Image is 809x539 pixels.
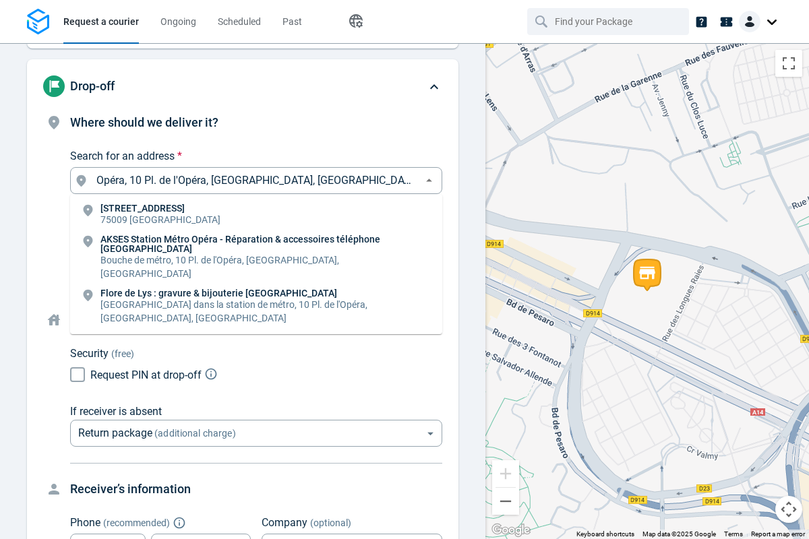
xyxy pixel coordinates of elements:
[218,16,261,27] span: Scheduled
[489,521,533,539] img: Google
[90,369,202,381] span: Request PIN at drop-off
[103,517,170,528] span: ( recommended )
[70,79,115,93] span: Drop-off
[207,370,215,378] button: Explain PIN code request
[175,519,183,527] button: Explain "Recommended"
[70,115,218,129] span: Where should we deliver it?
[739,11,760,32] img: Client
[282,16,302,27] span: Past
[751,530,805,538] a: Report a map error
[555,9,664,34] input: Find your Package
[70,405,162,418] span: If receiver is absent
[160,16,196,27] span: Ongoing
[27,59,458,113] div: Drop-off
[576,530,634,539] button: Keyboard shortcuts
[100,213,220,226] p: 75009 [GEOGRAPHIC_DATA]
[100,203,220,213] p: [STREET_ADDRESS]
[310,517,351,528] span: (optional)
[100,253,431,280] p: Bouche de métro, 10 Pl. de l'Opéra, [GEOGRAPHIC_DATA], [GEOGRAPHIC_DATA]
[489,521,533,539] a: Open this area in Google Maps (opens a new window)
[775,496,802,523] button: Map camera controls
[421,172,438,189] button: Close
[642,530,716,538] span: Map data ©2025 Google
[100,234,431,253] p: AKSES Station Métro Opéra - Réparation & accessoires téléphone [GEOGRAPHIC_DATA]
[724,530,743,538] a: Terms
[775,50,802,77] button: Toggle fullscreen view
[492,460,519,487] button: Zoom in
[111,347,134,360] span: (free)
[100,298,431,325] p: [GEOGRAPHIC_DATA] dans la station de métro, 10 Pl. de l'Opéra, [GEOGRAPHIC_DATA], [GEOGRAPHIC_DATA]
[70,150,175,162] span: Search for an address
[63,16,139,27] span: Request a courier
[492,488,519,515] button: Zoom out
[70,346,109,362] p: Security
[100,288,431,298] p: Flore de Lys : gravure & bijouterie [GEOGRAPHIC_DATA]
[70,420,442,447] div: Return package
[262,516,307,529] span: Company
[70,480,442,499] h4: Receiver’s information
[70,516,100,529] span: Phone
[152,428,236,439] span: (additional charge)
[27,9,49,35] img: Logo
